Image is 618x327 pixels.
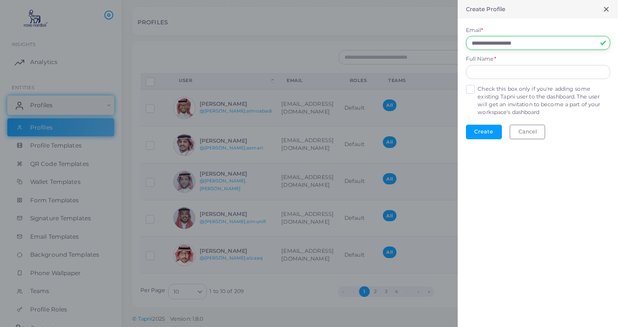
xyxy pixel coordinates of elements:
[466,55,496,63] label: Full Name
[466,6,506,13] h5: Create Profile
[478,85,610,116] label: Check this box only if you're adding some existing Tapni user to the dashboard. The user will get...
[510,125,545,139] button: Cancel
[466,27,483,34] label: Email
[466,125,502,139] button: Create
